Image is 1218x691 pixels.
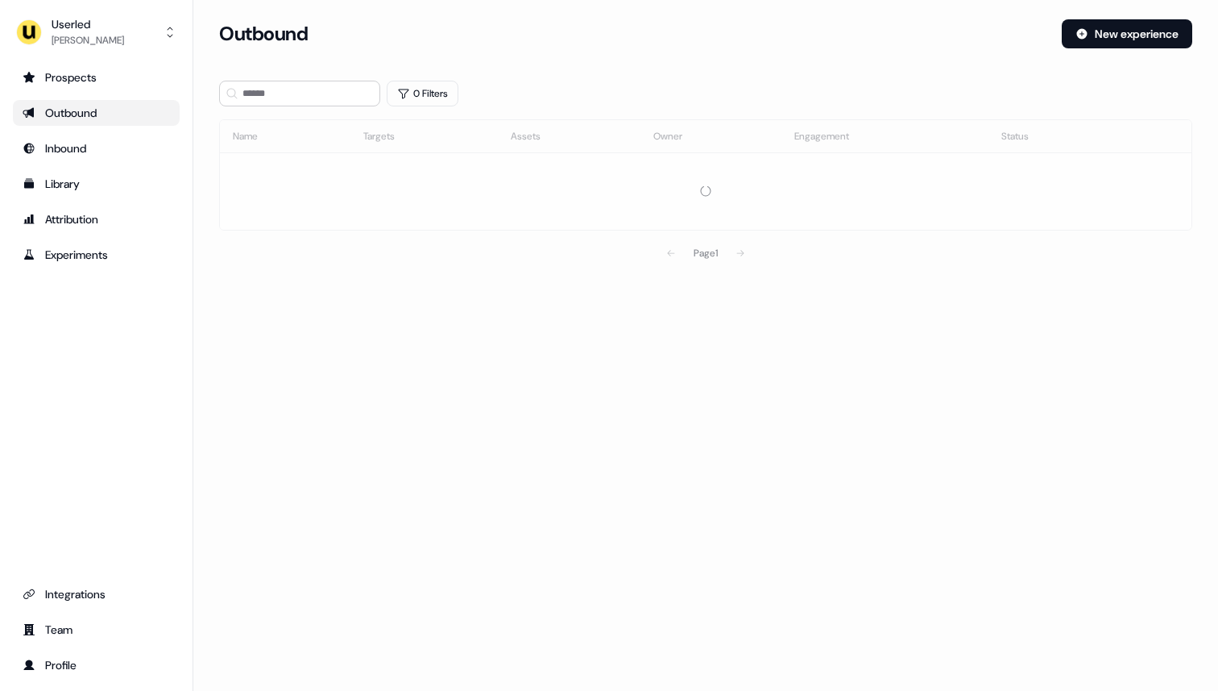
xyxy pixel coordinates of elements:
div: Integrations [23,586,170,602]
div: Profile [23,657,170,673]
button: New experience [1062,19,1192,48]
a: Go to integrations [13,581,180,607]
div: [PERSON_NAME] [52,32,124,48]
a: Go to experiments [13,242,180,268]
div: Outbound [23,105,170,121]
a: Go to outbound experience [13,100,180,126]
div: Attribution [23,211,170,227]
div: Library [23,176,170,192]
a: Go to team [13,617,180,643]
a: Go to attribution [13,206,180,232]
div: Team [23,622,170,638]
button: 0 Filters [387,81,458,106]
a: Go to Inbound [13,135,180,161]
button: Userled[PERSON_NAME] [13,13,180,52]
a: Go to prospects [13,65,180,90]
a: Go to templates [13,171,180,197]
div: Prospects [23,69,170,85]
a: Go to profile [13,652,180,678]
div: Experiments [23,247,170,263]
h3: Outbound [219,22,308,46]
div: Inbound [23,140,170,156]
div: Userled [52,16,124,32]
